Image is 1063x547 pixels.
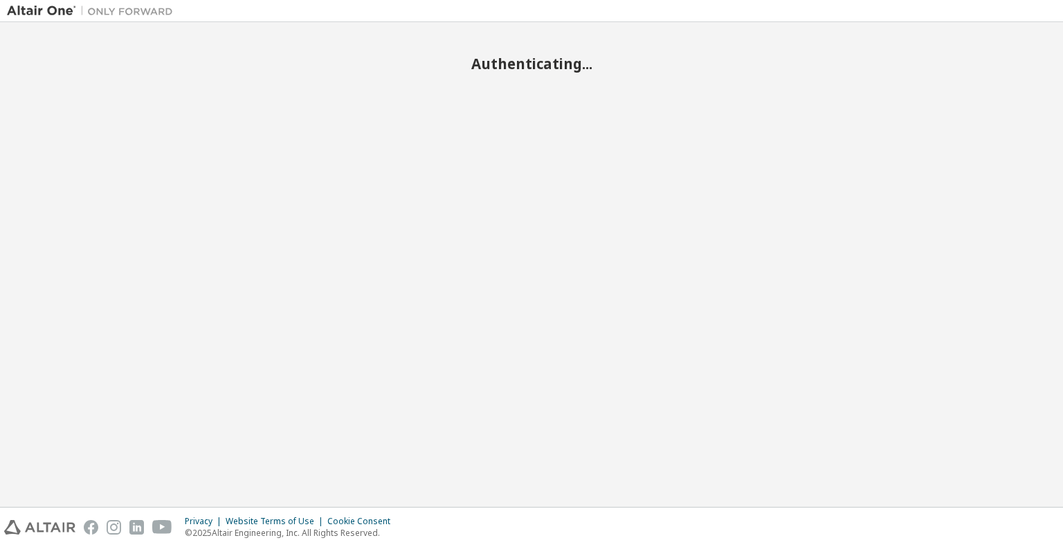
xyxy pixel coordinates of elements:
[107,520,121,535] img: instagram.svg
[185,516,226,527] div: Privacy
[7,55,1056,73] h2: Authenticating...
[129,520,144,535] img: linkedin.svg
[185,527,399,539] p: © 2025 Altair Engineering, Inc. All Rights Reserved.
[84,520,98,535] img: facebook.svg
[4,520,75,535] img: altair_logo.svg
[7,4,180,18] img: Altair One
[327,516,399,527] div: Cookie Consent
[226,516,327,527] div: Website Terms of Use
[152,520,172,535] img: youtube.svg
